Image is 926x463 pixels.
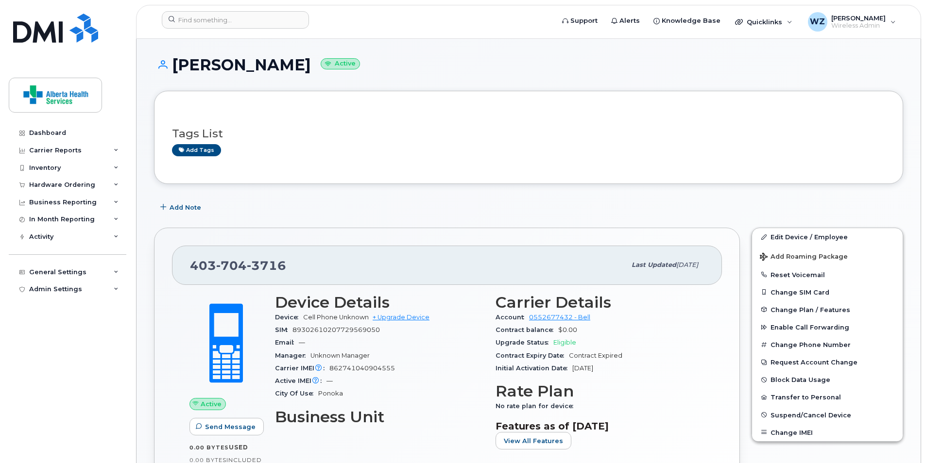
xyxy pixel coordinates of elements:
button: Change SIM Card [752,283,903,301]
span: No rate plan for device [496,402,578,410]
button: Reset Voicemail [752,266,903,283]
span: Email [275,339,299,346]
span: Last updated [632,261,676,268]
span: Change Plan / Features [771,306,850,313]
span: Suspend/Cancel Device [771,411,851,418]
span: Unknown Manager [310,352,370,359]
span: Ponoka [318,390,343,397]
h3: Features as of [DATE] [496,420,704,432]
small: Active [321,58,360,69]
span: Send Message [205,422,256,431]
span: Upgrade Status [496,339,553,346]
span: 403 [190,258,286,273]
h3: Tags List [172,128,885,140]
button: Change IMEI [752,424,903,441]
span: 0.00 Bytes [189,444,229,451]
span: Contract Expired [569,352,622,359]
span: SIM [275,326,292,333]
span: Cell Phone Unknown [303,314,369,321]
a: 0552677432 - Bell [529,314,590,321]
span: — [326,377,333,384]
button: Change Phone Number [752,336,903,353]
span: $0.00 [558,326,577,333]
span: Carrier IMEI [275,364,329,372]
button: Add Note [154,198,209,216]
span: [DATE] [676,261,698,268]
span: 704 [216,258,247,273]
h3: Device Details [275,294,484,311]
span: [DATE] [572,364,593,372]
button: Block Data Usage [752,371,903,388]
span: Contract Expiry Date [496,352,569,359]
span: Initial Activation Date [496,364,572,372]
button: View All Features [496,432,571,449]
h3: Rate Plan [496,382,704,400]
span: — [299,339,305,346]
button: Add Roaming Package [752,246,903,266]
span: View All Features [504,436,563,446]
span: Account [496,314,529,321]
span: Device [275,314,303,321]
span: Manager [275,352,310,359]
span: 89302610207729569050 [292,326,380,333]
button: Enable Call Forwarding [752,318,903,336]
button: Change Plan / Features [752,301,903,318]
button: Request Account Change [752,353,903,371]
span: City Of Use [275,390,318,397]
span: Contract balance [496,326,558,333]
span: used [229,444,248,451]
button: Transfer to Personal [752,388,903,406]
span: Add Note [170,203,201,212]
span: Active IMEI [275,377,326,384]
button: Send Message [189,418,264,435]
span: Active [201,399,222,409]
button: Suspend/Cancel Device [752,406,903,424]
span: 862741040904555 [329,364,395,372]
span: Eligible [553,339,576,346]
a: + Upgrade Device [373,314,429,321]
h3: Business Unit [275,408,484,426]
a: Edit Device / Employee [752,228,903,246]
span: 3716 [247,258,286,273]
h1: [PERSON_NAME] [154,56,903,73]
a: Add tags [172,144,221,156]
span: Add Roaming Package [760,253,848,262]
span: Enable Call Forwarding [771,324,849,331]
h3: Carrier Details [496,294,704,311]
